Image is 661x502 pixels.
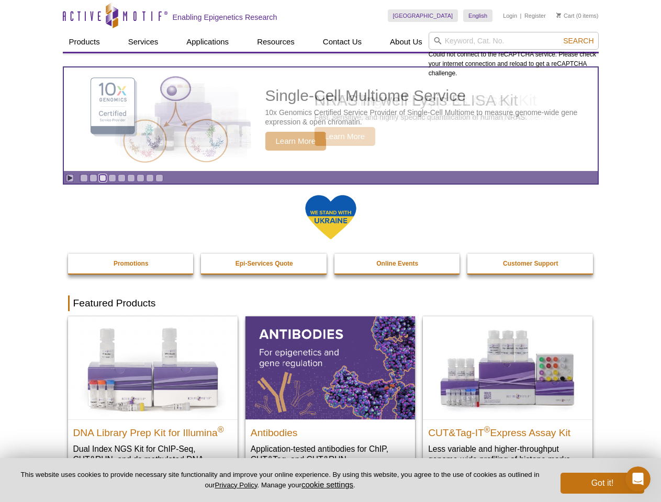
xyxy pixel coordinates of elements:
h2: Featured Products [68,295,593,311]
a: Epi-Services Quote [201,254,328,273]
a: CUT&Tag-IT® Express Assay Kit CUT&Tag-IT®Express Assay Kit Less variable and higher-throughput ge... [423,316,592,475]
a: Go to slide 9 [155,174,163,182]
iframe: Intercom live chat [625,466,651,492]
a: English [463,9,492,22]
h2: Enabling Epigenetics Research [173,13,277,22]
sup: ® [218,425,224,433]
a: All Antibodies Antibodies Application-tested antibodies for ChIP, CUT&Tag, and CUT&RUN. [245,316,415,475]
p: 10x Genomics Certified Service Provider of Single-Cell Multiome to measure genome-wide gene expre... [265,108,592,127]
button: Got it! [561,473,644,494]
article: Single-Cell Multiome Service [64,67,598,171]
a: Promotions [68,254,195,273]
a: Register [524,12,546,19]
h2: CUT&Tag-IT Express Assay Kit [428,423,587,438]
a: Single-Cell Multiome Service Single-Cell Multiome Service 10x Genomics Certified Service Provider... [64,67,598,171]
a: Contact Us [317,32,368,52]
a: Go to slide 8 [146,174,154,182]
a: Customer Support [467,254,594,273]
a: Online Events [334,254,461,273]
div: Could not connect to the reCAPTCHA service. Please check your internet connection and reload to g... [429,32,599,78]
li: | [520,9,522,22]
input: Keyword, Cat. No. [429,32,599,50]
a: Login [503,12,517,19]
a: Resources [251,32,301,52]
a: Cart [556,12,575,19]
sup: ® [484,425,490,433]
a: Privacy Policy [215,481,257,489]
strong: Customer Support [503,260,558,267]
strong: Online Events [376,260,418,267]
img: We Stand With Ukraine [305,194,357,241]
strong: Promotions [114,260,149,267]
a: Go to slide 2 [89,174,97,182]
button: Search [560,36,597,45]
a: Go to slide 4 [108,174,116,182]
img: Your Cart [556,13,561,18]
a: Go to slide 3 [99,174,107,182]
button: cookie settings [301,480,353,489]
h2: DNA Library Prep Kit for Illumina [73,423,232,438]
a: Go to slide 5 [118,174,126,182]
span: Learn More [265,132,327,151]
a: Products [63,32,106,52]
strong: Epi-Services Quote [236,260,293,267]
a: About Us [384,32,429,52]
p: This website uses cookies to provide necessary site functionality and improve your online experie... [17,470,543,490]
img: DNA Library Prep Kit for Illumina [68,316,238,419]
img: Single-Cell Multiome Service [81,72,238,167]
h2: Single-Cell Multiome Service [265,88,592,104]
li: (0 items) [556,9,599,22]
a: Toggle autoplay [66,174,74,182]
a: [GEOGRAPHIC_DATA] [388,9,458,22]
a: Go to slide 6 [127,174,135,182]
h2: Antibodies [251,423,410,438]
p: Dual Index NGS Kit for ChIP-Seq, CUT&RUN, and ds methylated DNA assays. [73,443,232,475]
a: Go to slide 1 [80,174,88,182]
a: Go to slide 7 [137,174,144,182]
img: CUT&Tag-IT® Express Assay Kit [423,316,592,419]
p: Less variable and higher-throughput genome-wide profiling of histone marks​. [428,443,587,465]
a: Applications [180,32,235,52]
span: Search [563,37,593,45]
p: Application-tested antibodies for ChIP, CUT&Tag, and CUT&RUN. [251,443,410,465]
a: Services [122,32,165,52]
a: DNA Library Prep Kit for Illumina DNA Library Prep Kit for Illumina® Dual Index NGS Kit for ChIP-... [68,316,238,485]
img: All Antibodies [245,316,415,419]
